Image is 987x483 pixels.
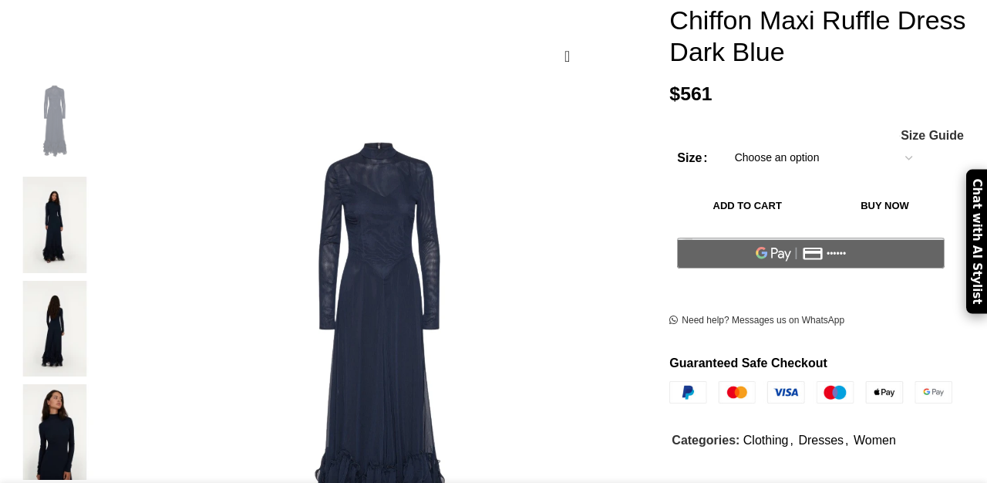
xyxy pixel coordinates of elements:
a: Size Guide [900,130,964,142]
a: Clothing [743,434,789,447]
span: Categories: [672,434,739,447]
span: , [790,431,793,451]
span: $ [669,83,680,104]
text: •••••• [827,248,847,259]
img: Rotate dress [8,384,102,480]
strong: Guaranteed Safe Checkout [669,356,827,370]
button: Add to cart [677,190,817,222]
span: , [845,431,848,451]
img: guaranteed-safe-checkout-bordered.j [669,381,952,404]
a: Women [854,434,896,447]
a: Need help? Messages us on WhatsApp [669,315,844,327]
img: Rotate Birger Christensen dress [8,177,102,272]
button: Pay with GPay [677,238,945,269]
a: Dresses [798,434,844,447]
bdi: 561 [669,83,712,104]
img: Chiffon Maxi Ruffle Dress Dark Blue [8,73,102,169]
img: Rotate Birger Christensen dresses [8,281,102,377]
h1: Chiffon Maxi Ruffle Dress Dark Blue [669,5,975,68]
span: Size Guide [901,130,964,142]
iframe: Secure payment input frame [674,277,948,279]
label: Size [677,148,707,168]
button: Buy now [825,190,945,222]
